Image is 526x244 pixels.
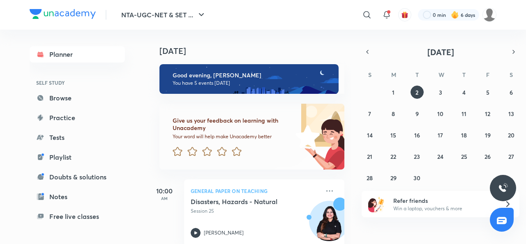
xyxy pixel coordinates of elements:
button: September 11, 2025 [457,107,471,120]
abbr: Friday [486,71,489,79]
a: Tests [30,129,125,146]
abbr: Thursday [462,71,466,79]
button: September 18, 2025 [457,128,471,142]
h6: Refer friends [393,196,494,205]
abbr: September 17, 2025 [438,131,443,139]
img: ttu [498,183,508,193]
abbr: September 9, 2025 [415,110,419,118]
img: referral [368,196,385,212]
abbr: September 24, 2025 [437,153,443,160]
p: General Paper on Teaching [191,186,320,196]
abbr: September 8, 2025 [392,110,395,118]
button: September 5, 2025 [481,86,494,99]
a: Company Logo [30,9,96,21]
abbr: September 13, 2025 [508,110,514,118]
abbr: September 16, 2025 [414,131,420,139]
a: Playlist [30,149,125,165]
abbr: September 2, 2025 [415,88,418,96]
h5: Disasters, Hazards - Natural [191,198,293,206]
abbr: September 20, 2025 [508,131,514,139]
button: September 6, 2025 [505,86,518,99]
img: evening [159,64,339,94]
a: Practice [30,109,125,126]
img: feedback_image [268,104,344,170]
img: streak [451,11,459,19]
button: NTA-UGC-NET & SET ... [116,7,211,23]
img: Company Logo [30,9,96,19]
img: ranjini [482,8,496,22]
button: September 14, 2025 [363,128,376,142]
button: September 21, 2025 [363,150,376,163]
button: September 12, 2025 [481,107,494,120]
abbr: September 10, 2025 [437,110,443,118]
button: September 24, 2025 [434,150,447,163]
a: Planner [30,46,125,63]
abbr: Wednesday [438,71,444,79]
h6: SELF STUDY [30,76,125,90]
p: Your word will help make Unacademy better [173,133,293,140]
button: September 8, 2025 [387,107,400,120]
button: September 26, 2025 [481,150,494,163]
abbr: September 6, 2025 [510,88,513,96]
button: September 7, 2025 [363,107,376,120]
h6: Good evening, [PERSON_NAME] [173,72,331,79]
a: Doubts & solutions [30,169,125,185]
abbr: September 28, 2025 [367,174,373,182]
button: September 28, 2025 [363,171,376,184]
abbr: September 19, 2025 [485,131,491,139]
button: September 17, 2025 [434,128,447,142]
abbr: September 7, 2025 [368,110,371,118]
span: [DATE] [427,46,454,58]
button: September 1, 2025 [387,86,400,99]
button: avatar [398,8,411,21]
abbr: September 5, 2025 [486,88,489,96]
button: September 23, 2025 [411,150,424,163]
abbr: September 21, 2025 [367,153,372,160]
button: September 16, 2025 [411,128,424,142]
abbr: September 29, 2025 [390,174,397,182]
button: September 27, 2025 [505,150,518,163]
button: September 19, 2025 [481,128,494,142]
button: September 22, 2025 [387,150,400,163]
abbr: September 14, 2025 [367,131,373,139]
h4: [DATE] [159,46,353,56]
abbr: September 27, 2025 [508,153,514,160]
abbr: Monday [391,71,396,79]
a: Browse [30,90,125,106]
abbr: September 26, 2025 [484,153,491,160]
abbr: Tuesday [415,71,419,79]
a: Free live classes [30,208,125,225]
abbr: September 25, 2025 [461,153,467,160]
button: September 15, 2025 [387,128,400,142]
h6: Give us your feedback on learning with Unacademy [173,117,293,132]
p: Win a laptop, vouchers & more [393,205,494,212]
button: September 25, 2025 [457,150,471,163]
abbr: September 23, 2025 [414,153,420,160]
abbr: September 1, 2025 [392,88,394,96]
button: September 13, 2025 [505,107,518,120]
abbr: September 22, 2025 [390,153,396,160]
h5: 10:00 [148,186,181,196]
a: Notes [30,188,125,205]
abbr: September 11, 2025 [461,110,466,118]
abbr: September 4, 2025 [462,88,466,96]
button: September 9, 2025 [411,107,424,120]
abbr: September 30, 2025 [413,174,420,182]
button: September 29, 2025 [387,171,400,184]
button: September 30, 2025 [411,171,424,184]
button: September 3, 2025 [434,86,447,99]
abbr: September 15, 2025 [390,131,396,139]
button: September 4, 2025 [457,86,471,99]
p: You have 5 events [DATE] [173,80,331,86]
button: September 20, 2025 [505,128,518,142]
abbr: Sunday [368,71,371,79]
abbr: Saturday [510,71,513,79]
p: [PERSON_NAME] [204,229,244,237]
img: avatar [401,11,408,19]
abbr: September 18, 2025 [461,131,467,139]
abbr: September 12, 2025 [485,110,490,118]
abbr: September 3, 2025 [439,88,442,96]
button: September 2, 2025 [411,86,424,99]
p: Session 25 [191,207,320,215]
button: [DATE] [373,46,508,58]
